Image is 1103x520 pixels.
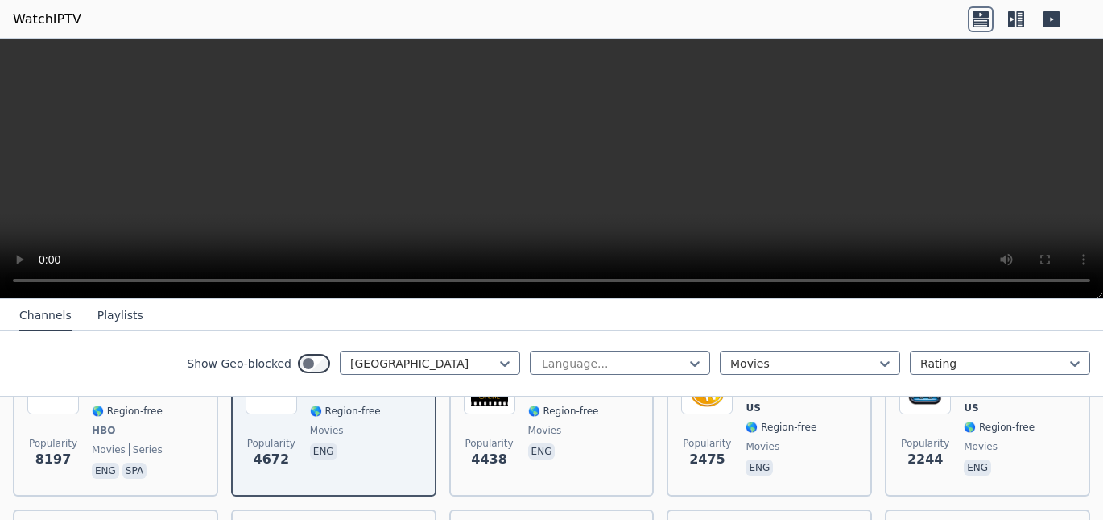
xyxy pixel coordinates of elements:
[528,443,556,460] p: eng
[310,424,344,437] span: movies
[465,437,514,450] span: Popularity
[97,301,143,331] button: Playlists
[92,405,163,418] span: 🌎 Region-free
[247,437,295,450] span: Popularity
[35,450,72,469] span: 8197
[310,405,381,418] span: 🌎 Region-free
[310,443,337,460] p: eng
[683,437,731,450] span: Popularity
[254,450,290,469] span: 4672
[129,443,163,456] span: series
[907,450,944,469] span: 2244
[901,437,949,450] span: Popularity
[122,463,147,479] p: spa
[187,356,291,372] label: Show Geo-blocked
[746,460,773,476] p: eng
[964,440,998,453] span: movies
[19,301,72,331] button: Channels
[964,401,978,414] span: US
[92,443,126,456] span: movies
[746,401,760,414] span: US
[471,450,507,469] span: 4438
[964,460,991,476] p: eng
[528,424,562,437] span: movies
[746,421,816,434] span: 🌎 Region-free
[13,10,81,29] a: WatchIPTV
[92,463,119,479] p: eng
[964,421,1035,434] span: 🌎 Region-free
[29,437,77,450] span: Popularity
[746,440,779,453] span: movies
[528,405,599,418] span: 🌎 Region-free
[92,424,115,437] span: HBO
[689,450,725,469] span: 2475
